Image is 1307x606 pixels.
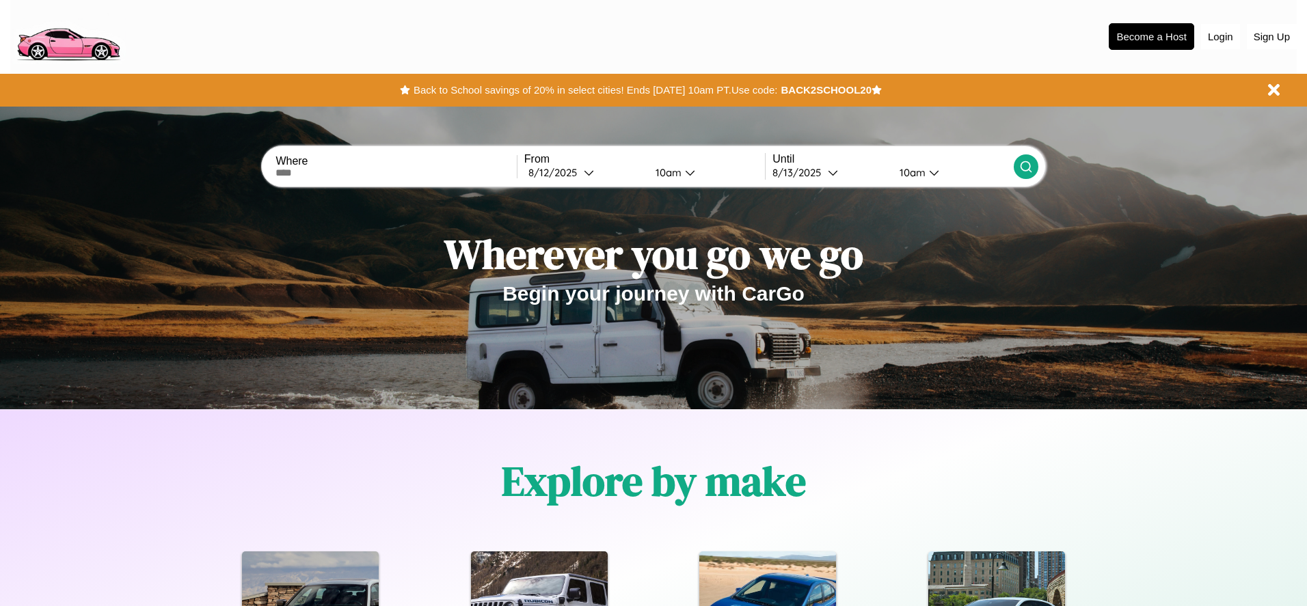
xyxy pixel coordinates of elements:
button: Become a Host [1109,23,1194,50]
button: 10am [645,165,765,180]
div: 10am [649,166,685,179]
label: Until [772,153,1013,165]
button: Sign Up [1247,24,1297,49]
div: 10am [893,166,929,179]
button: 8/12/2025 [524,165,645,180]
div: 8 / 13 / 2025 [772,166,828,179]
div: 8 / 12 / 2025 [528,166,584,179]
h1: Explore by make [502,453,806,509]
button: 10am [889,165,1013,180]
label: From [524,153,765,165]
b: BACK2SCHOOL20 [781,84,872,96]
button: Login [1201,24,1240,49]
label: Where [275,155,516,167]
button: Back to School savings of 20% in select cities! Ends [DATE] 10am PT.Use code: [410,81,781,100]
img: logo [10,7,126,64]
